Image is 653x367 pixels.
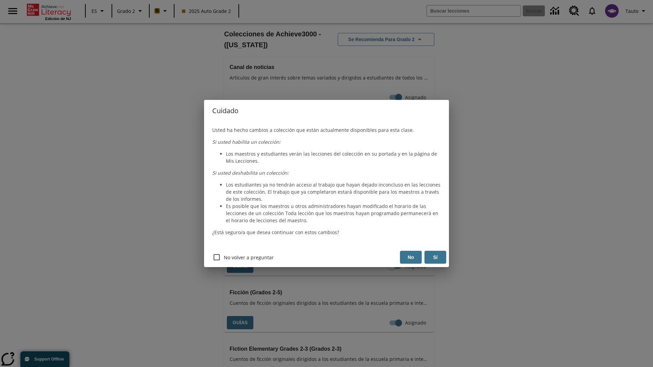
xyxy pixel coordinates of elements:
[204,100,449,122] h4: Cuidado
[212,229,441,236] p: ¿Está seguro/a que desea continuar con estos cambios?
[226,203,441,224] li: Es posible que los maestros u otros administradores hayan modificado el horario de las lecciones ...
[212,170,289,176] em: Si usted deshabilita un colección:
[424,251,446,264] button: Sí
[226,181,441,203] li: Los estudiantes ya no tendrán acceso al trabajo que hayan dejado inconcluso en las lecciones de e...
[226,150,441,164] li: Los maestros y estudiantes verán las lecciones del colección en su portada y en la página de Mis ...
[400,251,422,264] button: No
[212,139,281,145] em: Si usted habilita un colección:
[212,126,441,134] p: Usted ha hecho cambios a colección que están actualmente disponibles para esta clase.
[224,254,274,261] span: No volver a preguntar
